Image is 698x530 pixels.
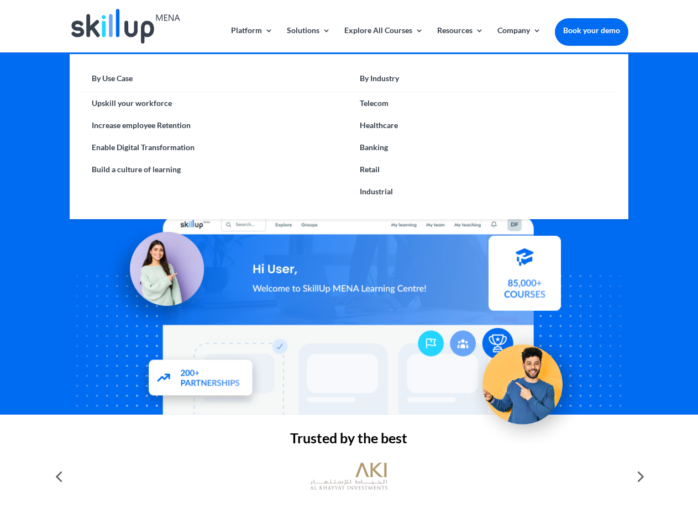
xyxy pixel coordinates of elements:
[81,136,349,158] a: Enable Digital Transformation
[466,321,589,444] img: Upskill your workforce - SkillUp
[103,220,215,331] img: Learning Management Solution - SkillUp
[81,114,349,136] a: Increase employee Retention
[497,26,541,52] a: Company
[137,349,265,409] img: Partners - SkillUp Mena
[71,9,180,44] img: Skillup Mena
[349,92,617,114] a: Telecom
[344,26,423,52] a: Explore All Courses
[81,92,349,114] a: Upskill your workforce
[437,26,484,52] a: Resources
[349,114,617,136] a: Healthcare
[310,457,387,496] img: al khayyat investments logo
[70,431,628,451] h2: Trusted by the best
[349,181,617,203] a: Industrial
[231,26,273,52] a: Platform
[81,158,349,181] a: Build a culture of learning
[81,71,349,92] a: By Use Case
[489,240,561,315] img: Courses library - SkillUp MENA
[555,18,628,43] a: Book your demo
[349,158,617,181] a: Retail
[349,71,617,92] a: By Industry
[514,411,698,530] iframe: Chat Widget
[287,26,330,52] a: Solutions
[349,136,617,158] a: Banking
